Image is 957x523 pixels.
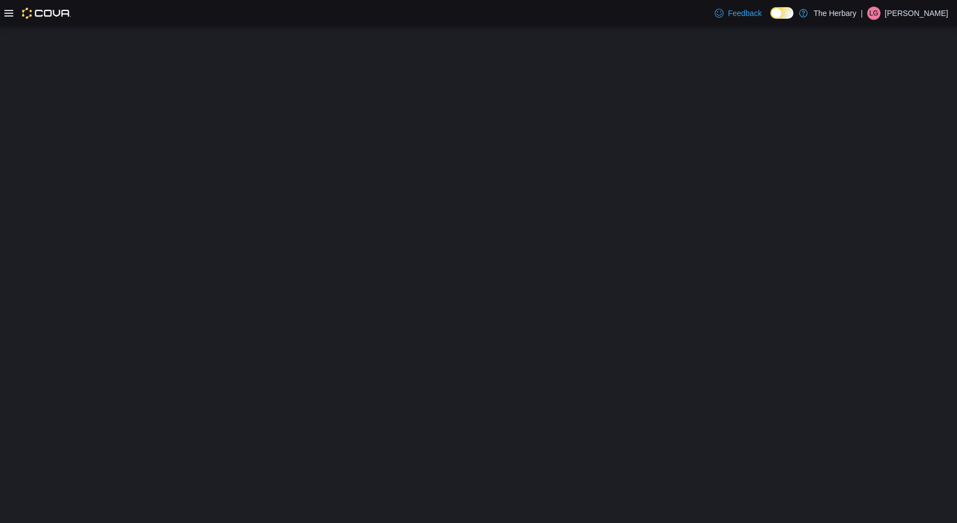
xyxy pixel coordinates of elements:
[861,7,863,20] p: |
[869,7,878,20] span: LG
[728,8,762,19] span: Feedback
[710,2,766,24] a: Feedback
[770,7,793,19] input: Dark Mode
[867,7,880,20] div: Louis Gagnon
[813,7,856,20] p: The Herbary
[885,7,948,20] p: [PERSON_NAME]
[22,8,71,19] img: Cova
